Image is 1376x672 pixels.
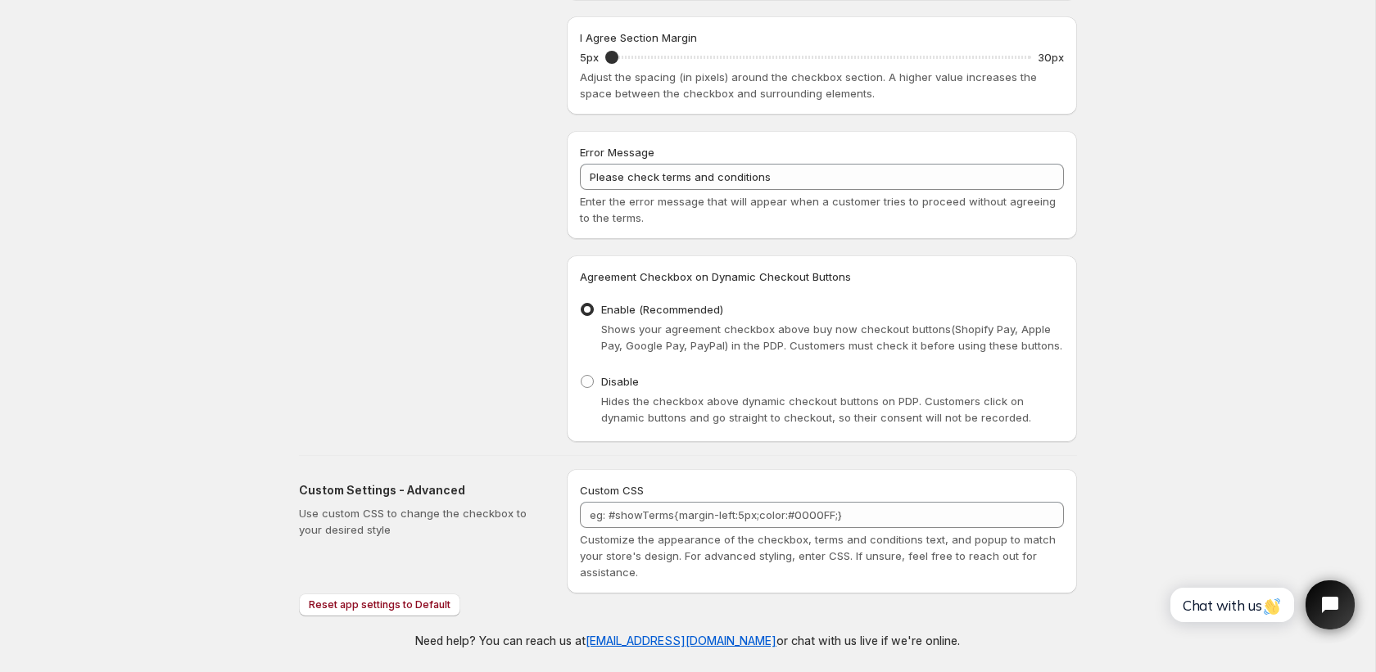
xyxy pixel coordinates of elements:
[580,195,1056,224] span: Enter the error message that will appear when a customer tries to proceed without agreeing to the...
[299,482,541,498] h2: Custom Settings - Advanced
[580,49,599,65] p: 5px
[601,395,1031,424] span: Hides the checkbox above dynamic checkout buttons on PDP. Customers click on dynamic buttons and ...
[580,146,654,159] span: Error Message
[601,322,1062,352] span: Shows your agreement checkbox above buy now checkout buttons(Shopify Pay, Apple Pay, Google Pay, ...
[601,375,639,388] span: Disable
[580,484,644,497] span: Custom CSS
[299,593,460,616] button: Reset app settings to Default
[299,505,541,538] p: Use custom CSS to change the checkbox to your desired style
[580,268,1064,285] h3: Agreement Checkbox on Dynamic Checkout Buttons
[309,598,450,611] span: Reset app settings to Default
[415,633,960,649] p: Need help? You can reach us at or chat with us live if we're online.
[586,634,776,647] a: [EMAIL_ADDRESS][DOMAIN_NAME]
[580,70,1037,100] span: Adjust the spacing (in pixels) around the checkbox section. A higher value increases the space be...
[1152,566,1369,643] iframe: Tidio Chat
[580,31,697,44] span: I Agree Section Margin
[601,303,723,316] span: Enable (Recommended)
[1038,49,1064,65] p: 30px
[580,533,1056,579] span: Customize the appearance of the checkbox, terms and conditions text, and popup to match your stor...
